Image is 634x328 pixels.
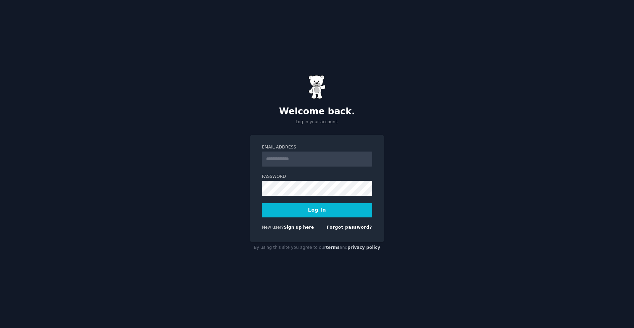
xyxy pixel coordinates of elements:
h2: Welcome back. [250,106,384,117]
a: privacy policy [347,245,380,250]
span: New user? [262,225,284,230]
label: Password [262,174,372,180]
p: Log in your account. [250,119,384,125]
a: terms [326,245,340,250]
div: By using this site you agree to our and [250,242,384,253]
label: Email Address [262,144,372,151]
a: Sign up here [284,225,314,230]
img: Gummy Bear [308,75,326,99]
a: Forgot password? [327,225,372,230]
button: Log In [262,203,372,217]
